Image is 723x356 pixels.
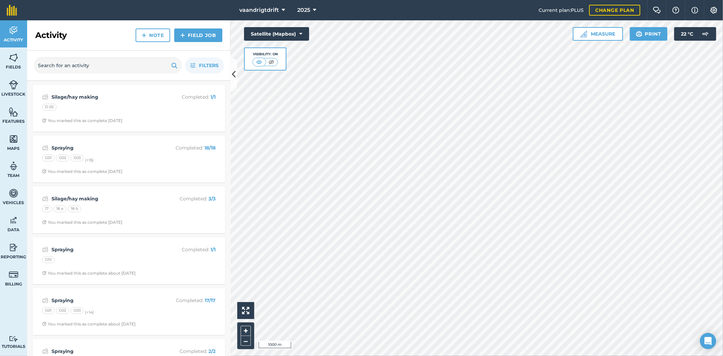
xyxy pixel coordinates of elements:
img: fieldmargin Logo [7,5,17,16]
button: Measure [573,27,623,41]
strong: Silage/hay making [52,93,159,101]
img: svg+xml;base64,PD94bWwgdmVyc2lvbj0iMS4wIiBlbmNvZGluZz0idXRmLTgiPz4KPCEtLSBHZW5lcmF0b3I6IEFkb2JlIE... [42,195,48,203]
span: vaandrigtdrift [239,6,279,14]
small: (+ 14 ) [85,310,94,315]
img: Two speech bubbles overlapping with the left bubble in the forefront [653,7,661,14]
strong: 3 / 3 [208,196,216,202]
div: G10 [42,256,55,263]
img: svg+xml;base64,PD94bWwgdmVyc2lvbj0iMS4wIiBlbmNvZGluZz0idXRmLTgiPz4KPCEtLSBHZW5lcmF0b3I6IEFkb2JlIE... [9,242,18,253]
div: G03 [71,155,84,161]
img: Four arrows, one pointing top left, one top right, one bottom right and the last bottom left [242,307,249,314]
img: svg+xml;base64,PHN2ZyB4bWxucz0iaHR0cDovL3d3dy53My5vcmcvMjAwMC9zdmciIHdpZHRoPSIxOSIgaGVpZ2h0PSIyNC... [636,30,642,38]
strong: 2 / 2 [208,348,216,354]
div: Open Intercom Messenger [700,333,716,349]
div: G02 [56,155,69,161]
img: svg+xml;base64,PHN2ZyB4bWxucz0iaHR0cDovL3d3dy53My5vcmcvMjAwMC9zdmciIHdpZHRoPSI1MCIgaGVpZ2h0PSI0MC... [255,59,263,65]
a: Silage/hay makingCompleted: 1/1D 05Clock with arrow pointing clockwiseYou marked this as complete... [37,89,221,127]
input: Search for an activity [34,57,182,74]
div: 17 [42,205,52,212]
img: svg+xml;base64,PD94bWwgdmVyc2lvbj0iMS4wIiBlbmNvZGluZz0idXRmLTgiPz4KPCEtLSBHZW5lcmF0b3I6IEFkb2JlIE... [42,347,48,355]
strong: Spraying [52,144,159,152]
p: Completed : [162,246,216,253]
div: G02 [56,307,69,314]
p: Completed : [162,348,216,355]
a: SprayingCompleted: 1/1G10Clock with arrow pointing clockwiseYou marked this as complete about [DATE] [37,241,221,280]
strong: 1 / 1 [210,94,216,100]
img: Clock with arrow pointing clockwise [42,118,46,123]
strong: 1 / 1 [210,246,216,253]
img: svg+xml;base64,PD94bWwgdmVyc2lvbj0iMS4wIiBlbmNvZGluZz0idXRmLTgiPz4KPCEtLSBHZW5lcmF0b3I6IEFkb2JlIE... [9,270,18,280]
div: 18 b [68,205,81,212]
img: svg+xml;base64,PHN2ZyB4bWxucz0iaHR0cDovL3d3dy53My5vcmcvMjAwMC9zdmciIHdpZHRoPSIxNCIgaGVpZ2h0PSIyNC... [142,31,146,39]
strong: Spraying [52,246,159,253]
div: D 05 [42,104,57,111]
img: A question mark icon [672,7,680,14]
div: You marked this as complete [DATE] [42,169,122,174]
img: A cog icon [710,7,718,14]
img: Ruler icon [580,31,587,37]
button: + [241,326,251,336]
img: svg+xml;base64,PHN2ZyB4bWxucz0iaHR0cDovL3d3dy53My5vcmcvMjAwMC9zdmciIHdpZHRoPSI1NiIgaGVpZ2h0PSI2MC... [9,107,18,117]
p: Completed : [162,144,216,152]
span: 22 ° C [681,27,693,41]
a: SprayingCompleted: 17/17G01G02G03(+14)Clock with arrow pointing clockwiseYou marked this as compl... [37,292,221,331]
div: You marked this as complete about [DATE] [42,271,136,276]
span: Filters [199,62,219,69]
strong: Spraying [52,297,159,304]
img: svg+xml;base64,PD94bWwgdmVyc2lvbj0iMS4wIiBlbmNvZGluZz0idXRmLTgiPz4KPCEtLSBHZW5lcmF0b3I6IEFkb2JlIE... [9,215,18,225]
img: Clock with arrow pointing clockwise [42,220,46,224]
img: svg+xml;base64,PHN2ZyB4bWxucz0iaHR0cDovL3d3dy53My5vcmcvMjAwMC9zdmciIHdpZHRoPSIxNyIgaGVpZ2h0PSIxNy... [691,6,698,14]
button: Filters [185,57,224,74]
div: 18 a [53,205,66,212]
img: svg+xml;base64,PHN2ZyB4bWxucz0iaHR0cDovL3d3dy53My5vcmcvMjAwMC9zdmciIHdpZHRoPSIxOSIgaGVpZ2h0PSIyNC... [171,61,178,70]
img: svg+xml;base64,PD94bWwgdmVyc2lvbj0iMS4wIiBlbmNvZGluZz0idXRmLTgiPz4KPCEtLSBHZW5lcmF0b3I6IEFkb2JlIE... [42,144,48,152]
img: svg+xml;base64,PD94bWwgdmVyc2lvbj0iMS4wIiBlbmNvZGluZz0idXRmLTgiPz4KPCEtLSBHZW5lcmF0b3I6IEFkb2JlIE... [9,188,18,198]
img: svg+xml;base64,PHN2ZyB4bWxucz0iaHR0cDovL3d3dy53My5vcmcvMjAwMC9zdmciIHdpZHRoPSI1NiIgaGVpZ2h0PSI2MC... [9,134,18,144]
p: Completed : [162,93,216,101]
img: svg+xml;base64,PD94bWwgdmVyc2lvbj0iMS4wIiBlbmNvZGluZz0idXRmLTgiPz4KPCEtLSBHZW5lcmF0b3I6IEFkb2JlIE... [9,161,18,171]
strong: 18 / 18 [204,145,216,151]
img: svg+xml;base64,PD94bWwgdmVyc2lvbj0iMS4wIiBlbmNvZGluZz0idXRmLTgiPz4KPCEtLSBHZW5lcmF0b3I6IEFkb2JlIE... [699,27,712,41]
strong: 17 / 17 [205,297,216,303]
div: You marked this as complete [DATE] [42,220,122,225]
span: 2025 [297,6,310,14]
img: svg+xml;base64,PHN2ZyB4bWxucz0iaHR0cDovL3d3dy53My5vcmcvMjAwMC9zdmciIHdpZHRoPSIxNCIgaGVpZ2h0PSIyNC... [180,31,185,39]
button: – [241,336,251,346]
a: Field Job [174,28,222,42]
p: Completed : [162,195,216,202]
strong: Silage/hay making [52,195,159,202]
a: SprayingCompleted: 18/18G01G02G03(+15)Clock with arrow pointing clockwiseYou marked this as compl... [37,140,221,178]
div: G01 [42,307,55,314]
button: Satellite (Mapbox) [244,27,309,41]
img: svg+xml;base64,PD94bWwgdmVyc2lvbj0iMS4wIiBlbmNvZGluZz0idXRmLTgiPz4KPCEtLSBHZW5lcmF0b3I6IEFkb2JlIE... [9,336,18,342]
img: svg+xml;base64,PD94bWwgdmVyc2lvbj0iMS4wIiBlbmNvZGluZz0idXRmLTgiPz4KPCEtLSBHZW5lcmF0b3I6IEFkb2JlIE... [9,80,18,90]
img: svg+xml;base64,PD94bWwgdmVyc2lvbj0iMS4wIiBlbmNvZGluZz0idXRmLTgiPz4KPCEtLSBHZW5lcmF0b3I6IEFkb2JlIE... [42,245,48,254]
img: svg+xml;base64,PHN2ZyB4bWxucz0iaHR0cDovL3d3dy53My5vcmcvMjAwMC9zdmciIHdpZHRoPSI1MCIgaGVpZ2h0PSI0MC... [267,59,276,65]
div: G01 [42,155,55,161]
small: (+ 15 ) [85,158,94,162]
div: You marked this as complete about [DATE] [42,321,136,327]
span: Current plan : PLUS [539,6,584,14]
a: Change plan [589,5,640,16]
img: Clock with arrow pointing clockwise [42,271,46,275]
p: Completed : [162,297,216,304]
button: 22 °C [674,27,716,41]
div: You marked this as complete [DATE] [42,118,122,123]
img: svg+xml;base64,PD94bWwgdmVyc2lvbj0iMS4wIiBlbmNvZGluZz0idXRmLTgiPz4KPCEtLSBHZW5lcmF0b3I6IEFkb2JlIE... [9,25,18,36]
img: svg+xml;base64,PD94bWwgdmVyc2lvbj0iMS4wIiBlbmNvZGluZz0idXRmLTgiPz4KPCEtLSBHZW5lcmF0b3I6IEFkb2JlIE... [42,296,48,304]
div: G03 [71,307,84,314]
div: Visibility: On [253,52,278,57]
strong: Spraying [52,348,159,355]
h2: Activity [35,30,67,41]
img: svg+xml;base64,PD94bWwgdmVyc2lvbj0iMS4wIiBlbmNvZGluZz0idXRmLTgiPz4KPCEtLSBHZW5lcmF0b3I6IEFkb2JlIE... [42,93,48,101]
img: svg+xml;base64,PHN2ZyB4bWxucz0iaHR0cDovL3d3dy53My5vcmcvMjAwMC9zdmciIHdpZHRoPSI1NiIgaGVpZ2h0PSI2MC... [9,53,18,63]
a: Note [136,28,170,42]
img: Clock with arrow pointing clockwise [42,169,46,174]
a: Silage/hay makingCompleted: 3/31718 a18 bClock with arrow pointing clockwiseYou marked this as co... [37,191,221,229]
button: Print [630,27,668,41]
img: Clock with arrow pointing clockwise [42,322,46,326]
